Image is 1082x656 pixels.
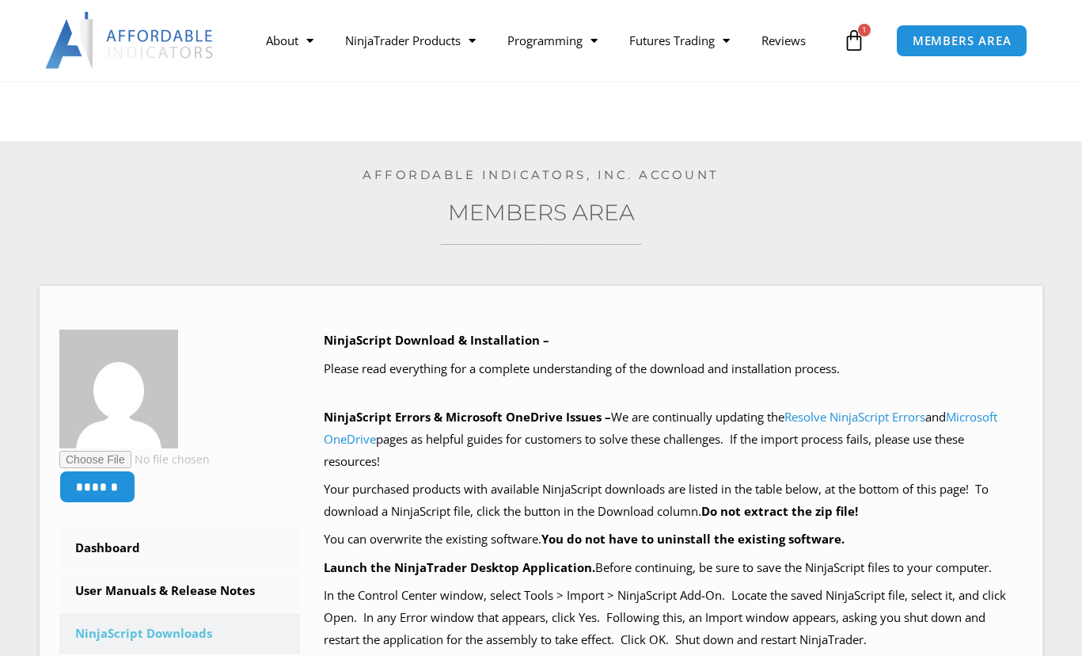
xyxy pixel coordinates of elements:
[913,35,1012,47] span: MEMBERS AREA
[746,22,822,59] a: Reviews
[363,167,719,182] a: Affordable Indicators, Inc. Account
[324,559,595,575] b: Launch the NinjaTrader Desktop Application.
[541,531,845,547] b: You do not have to uninstall the existing software.
[784,409,925,425] a: Resolve NinjaScript Errors
[324,557,1023,579] p: Before continuing, be sure to save the NinjaScript files to your computer.
[250,22,329,59] a: About
[324,528,1023,551] p: You can overwrite the existing software.
[59,528,300,569] a: Dashboard
[324,358,1023,380] p: Please read everything for a complete understanding of the download and installation process.
[858,24,871,36] span: 1
[329,22,492,59] a: NinjaTrader Products
[59,570,300,612] a: User Manuals & Release Notes
[324,406,1023,473] p: We are continually updating the and pages as helpful guides for customers to solve these challeng...
[45,12,215,69] img: LogoAI | Affordable Indicators – NinjaTrader
[492,22,613,59] a: Programming
[324,409,611,425] b: NinjaScript Errors & Microsoft OneDrive Issues –
[819,17,889,63] a: 1
[701,503,858,519] b: Do not extract the zip file!
[324,332,549,348] b: NinjaScript Download & Installation –
[59,330,178,448] img: af869a76ec2daf608afb3575dc8b35ece21f6af2c638f8e02cc79137650ed117
[896,25,1028,57] a: MEMBERS AREA
[324,409,997,447] a: Microsoft OneDrive
[324,585,1023,651] p: In the Control Center window, select Tools > Import > NinjaScript Add-On. Locate the saved NinjaS...
[448,199,635,226] a: Members Area
[59,613,300,654] a: NinjaScript Downloads
[613,22,746,59] a: Futures Trading
[324,479,1023,523] p: Your purchased products with available NinjaScript downloads are listed in the table below, at th...
[250,22,839,59] nav: Menu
